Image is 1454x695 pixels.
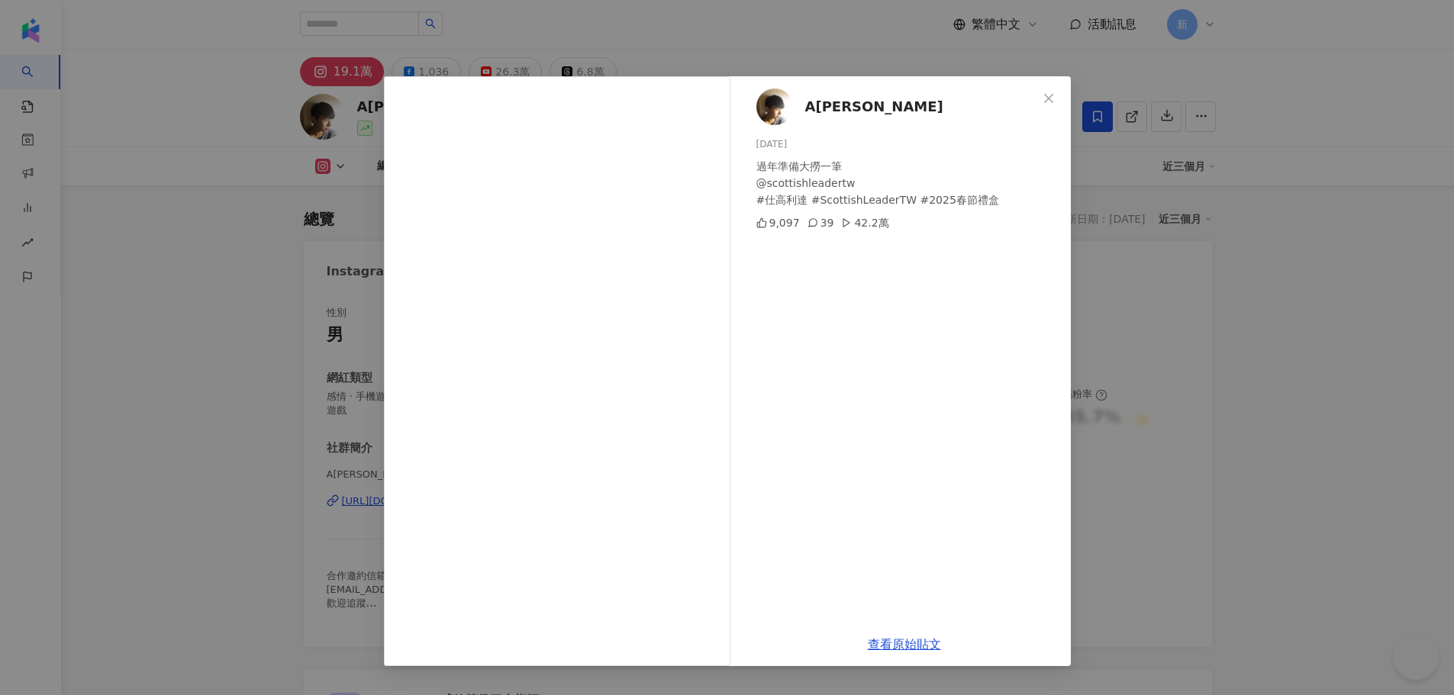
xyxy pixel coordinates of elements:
button: Close [1033,83,1064,114]
a: KOL AvatarA[PERSON_NAME] [756,88,1037,125]
div: 9,097 [756,214,800,231]
a: 查看原始貼文 [868,637,941,652]
div: 39 [808,214,834,231]
span: A[PERSON_NAME] [805,96,943,117]
img: KOL Avatar [756,88,793,125]
div: 42.2萬 [841,214,888,231]
span: close [1043,92,1055,105]
div: [DATE] [756,137,1059,152]
div: 過年準備大撈一筆 @scottishleadertw #仕高利達 #ScottishLeaderTW #2025春節禮盒 [756,158,1059,208]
